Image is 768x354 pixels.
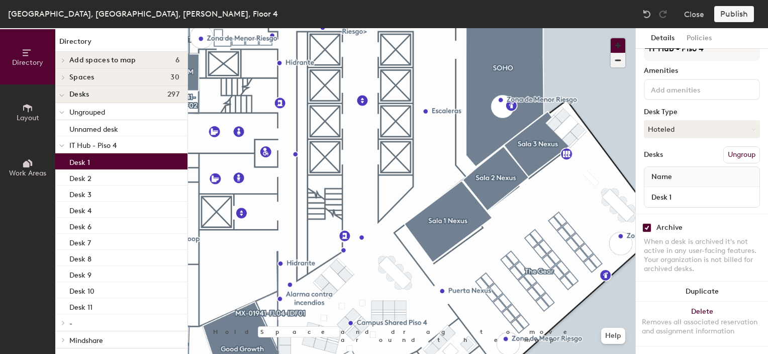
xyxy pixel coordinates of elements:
[636,302,768,346] button: DeleteRemoves all associated reservation and assignment information
[69,91,89,99] span: Desks
[723,146,760,163] button: Ungroup
[69,252,91,263] p: Desk 8
[636,282,768,302] button: Duplicate
[681,28,718,49] button: Policies
[642,318,762,336] div: Removes all associated reservation and assignment information
[69,220,91,231] p: Desk 6
[69,236,91,247] p: Desk 7
[649,83,739,95] input: Add amenities
[69,122,118,134] p: Unnamed desk
[69,336,103,345] span: Mindshare
[644,67,760,75] div: Amenities
[644,108,760,116] div: Desk Type
[646,168,677,186] span: Name
[170,73,179,81] span: 30
[55,36,187,52] h1: Directory
[644,120,760,138] button: Hoteled
[658,9,668,19] img: Redo
[642,9,652,19] img: Undo
[175,56,179,64] span: 6
[69,284,94,296] p: Desk 10
[645,28,681,49] button: Details
[17,114,39,122] span: Layout
[167,91,179,99] span: 297
[69,319,72,328] span: -
[646,190,757,204] input: Unnamed desk
[644,237,760,274] div: When a desk is archived it's not active in any user-facing features. Your organization is not bil...
[69,56,136,64] span: Add spaces to map
[684,6,704,22] button: Close
[69,73,94,81] span: Spaces
[69,171,91,183] p: Desk 2
[656,224,683,232] div: Archive
[8,8,278,20] div: [GEOGRAPHIC_DATA], [GEOGRAPHIC_DATA], [PERSON_NAME], Floor 4
[69,155,90,167] p: Desk 1
[644,151,663,159] div: Desks
[69,141,117,150] span: IT Hub - Piso 4
[69,300,92,312] p: Desk 11
[69,204,91,215] p: Desk 4
[69,188,91,199] p: Desk 3
[69,268,91,280] p: Desk 9
[9,169,46,178] span: Work Areas
[69,108,105,117] span: Ungrouped
[601,328,625,344] button: Help
[12,58,43,67] span: Directory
